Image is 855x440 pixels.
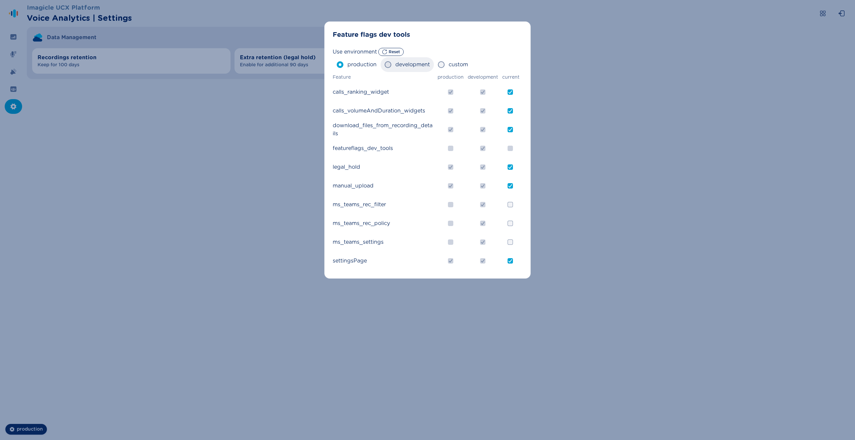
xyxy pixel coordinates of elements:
span: ms_teams_rec_filter [333,202,386,207]
span: settingsPage [333,258,367,264]
span: legal_hold [333,164,360,170]
span: featureflags_dev_tools [333,146,393,151]
span: Use environment [333,48,377,56]
span: development [395,61,430,69]
div: Feature [333,74,434,81]
span: calls_ranking_widget [333,89,389,95]
div: current [502,74,522,81]
span: ms_teams_rec_policy [333,221,390,226]
span: production [347,61,377,69]
header: Feature flags dev tools [333,30,522,40]
div: production [438,74,464,81]
span: manual_upload [333,183,374,189]
span: ms_teams_settings [333,239,384,245]
button: Reset [378,48,404,56]
span: calls_volumeAndDuration_widgets [333,108,425,114]
div: development [468,74,498,81]
span: download_files_from_recording_details [333,123,433,136]
span: custom [449,61,468,69]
